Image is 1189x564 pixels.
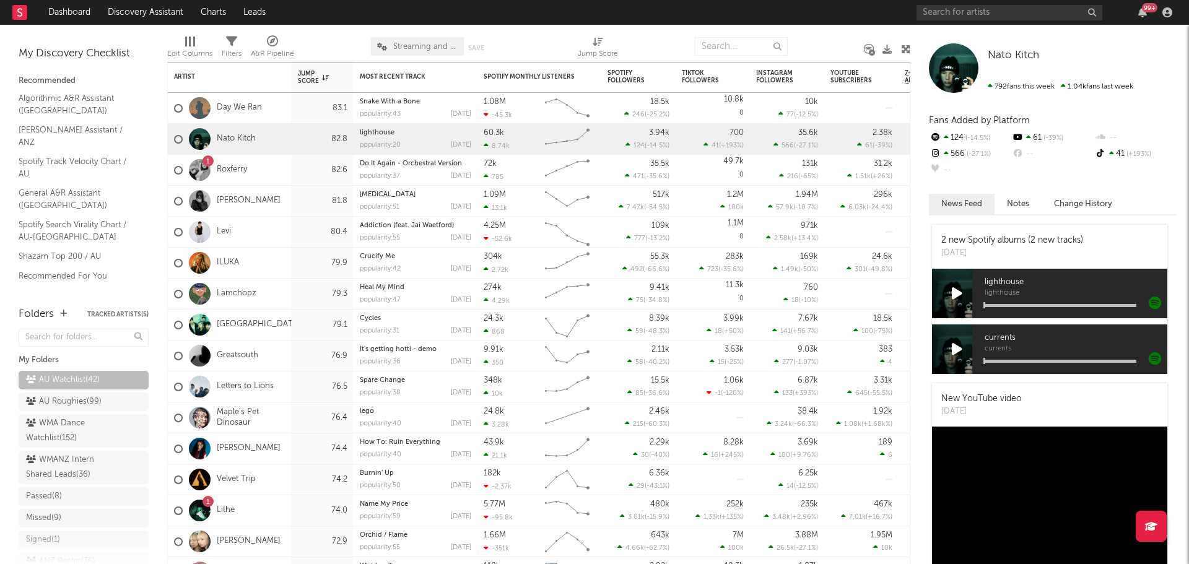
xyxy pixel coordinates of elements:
[19,74,149,89] div: Recommended
[630,266,643,273] span: 492
[720,266,742,273] span: -35.6 %
[360,253,471,260] div: Crucify Me
[726,253,744,261] div: 283k
[801,297,816,304] span: -10 %
[539,186,595,217] svg: Chart title
[484,253,502,261] div: 304k
[868,204,891,211] span: -24.4 %
[484,222,506,230] div: 4.25M
[451,297,471,303] div: [DATE]
[451,142,471,149] div: [DATE]
[682,69,725,84] div: TikTok Followers
[715,328,722,335] span: 18
[795,359,816,366] span: -1.07 %
[1042,194,1125,214] button: Change History
[795,204,816,211] span: -10.7 %
[251,46,294,61] div: A&R Pipeline
[793,328,816,335] span: +56.7 %
[727,191,744,199] div: 1.2M
[725,345,744,354] div: 3.53k
[484,376,502,384] div: 348k
[840,203,892,211] div: ( )
[451,358,471,365] div: [DATE]
[830,69,874,84] div: YouTube Subscribers
[539,310,595,341] svg: Chart title
[360,408,374,415] a: lego
[484,266,508,274] div: 2.72k
[682,93,744,123] div: 0
[360,284,471,291] div: Heal My Mind
[636,297,643,304] span: 75
[360,470,394,477] a: Burnin' Up
[360,222,454,229] a: Addiction (feat. Jai Waetford)
[726,281,744,289] div: 11.3k
[451,204,471,210] div: [DATE]
[695,37,788,56] input: Search...
[360,160,471,167] div: Do It Again - Orchestral Version
[796,191,818,199] div: 1.94M
[798,345,818,354] div: 9.03k
[484,98,506,106] div: 1.08M
[796,142,816,149] span: -27.1 %
[217,196,281,206] a: [PERSON_NAME]
[222,46,242,61] div: Filters
[649,315,669,323] div: 8.39k
[625,141,669,149] div: ( )
[728,219,744,227] div: 1.1M
[873,129,892,137] div: 2.38k
[646,173,668,180] span: -35.6 %
[217,474,256,485] a: Velvet Trip
[929,116,1030,125] span: Fans Added by Platform
[26,532,60,547] div: Signed ( 1 )
[774,358,818,366] div: ( )
[1042,135,1063,142] span: -39 %
[805,98,818,106] div: 10k
[798,315,818,323] div: 7.67k
[217,505,235,516] a: Lithe
[645,328,668,335] span: -48.3 %
[650,160,669,168] div: 35.5k
[941,247,1083,259] div: [DATE]
[19,509,149,527] a: Missed(9)
[726,359,742,366] span: -25 %
[360,377,405,384] a: Spare Change
[360,284,404,291] a: Heal My Mind
[360,160,462,167] a: Do It Again - Orchestral Version
[632,111,645,118] span: 246
[468,45,484,51] button: Save
[360,98,420,105] a: Snake With a Bone
[782,359,793,366] span: 277
[578,46,618,61] div: Jump Score
[539,155,595,186] svg: Chart title
[773,141,818,149] div: ( )
[539,217,595,248] svg: Chart title
[360,358,401,365] div: popularity: 36
[19,269,136,283] a: Recommended For You
[730,129,744,137] div: 700
[26,394,102,409] div: AU Roughies ( 99 )
[19,353,149,368] div: My Folders
[360,439,440,446] a: How To: Ruin Everything
[360,297,401,303] div: popularity: 47
[539,124,595,155] svg: Chart title
[985,290,1167,297] span: lighthouse
[874,376,892,384] div: 3.31k
[865,142,873,149] span: 61
[87,311,149,318] button: Tracked Artists(5)
[19,531,149,549] a: Signed(1)
[873,173,891,180] span: +26 %
[723,157,744,165] div: 49.7k
[1125,151,1151,158] span: +193 %
[484,160,497,168] div: 72k
[718,359,725,366] span: 15
[651,345,669,354] div: 2.11k
[781,266,798,273] span: 1.49k
[875,328,891,335] span: -75 %
[985,275,1167,290] span: lighthouse
[217,103,262,113] a: Day We Ran
[360,346,437,353] a: It's getting hotti - demo
[360,142,401,149] div: popularity: 20
[625,172,669,180] div: ( )
[167,46,212,61] div: Edit Columns
[804,284,818,292] div: 760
